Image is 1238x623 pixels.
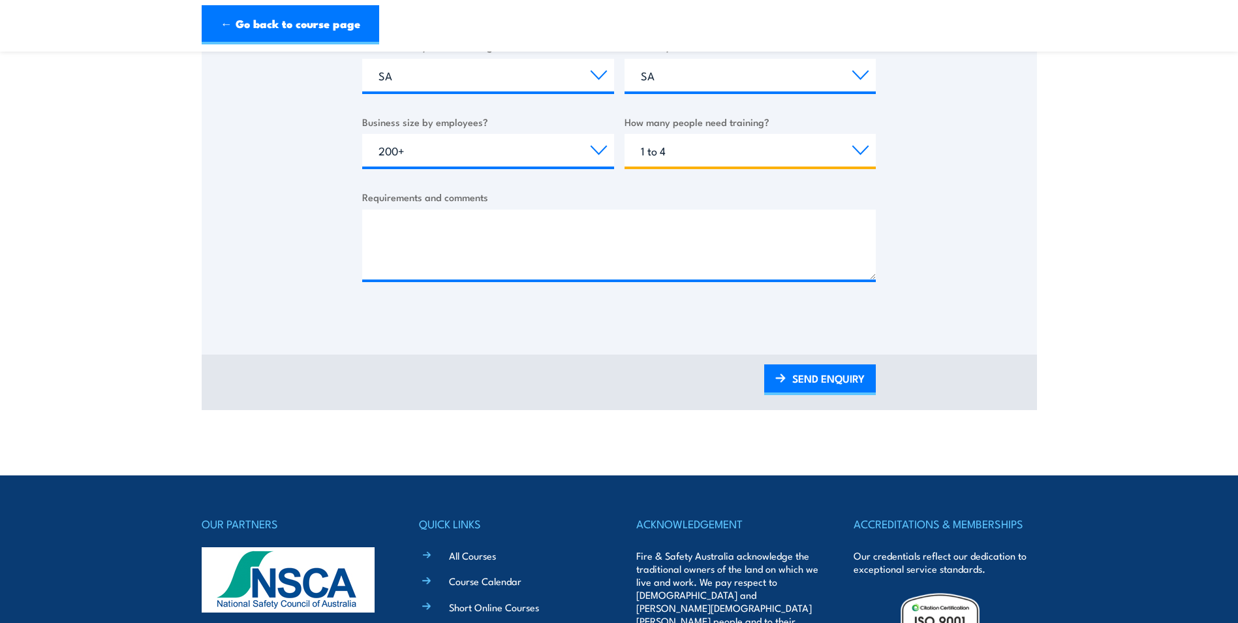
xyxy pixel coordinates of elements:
[449,600,539,614] a: Short Online Courses
[854,549,1036,575] p: Our credentials reflect our dedication to exceptional service standards.
[854,515,1036,533] h4: ACCREDITATIONS & MEMBERSHIPS
[636,515,819,533] h4: ACKNOWLEDGEMENT
[202,515,384,533] h4: OUR PARTNERS
[764,364,876,395] a: SEND ENQUIRY
[202,5,379,44] a: ← Go back to course page
[202,547,375,613] img: nsca-logo-footer
[449,549,496,562] a: All Courses
[419,515,602,533] h4: QUICK LINKS
[625,114,876,129] label: How many people need training?
[449,574,521,588] a: Course Calendar
[362,114,614,129] label: Business size by employees?
[362,189,876,204] label: Requirements and comments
